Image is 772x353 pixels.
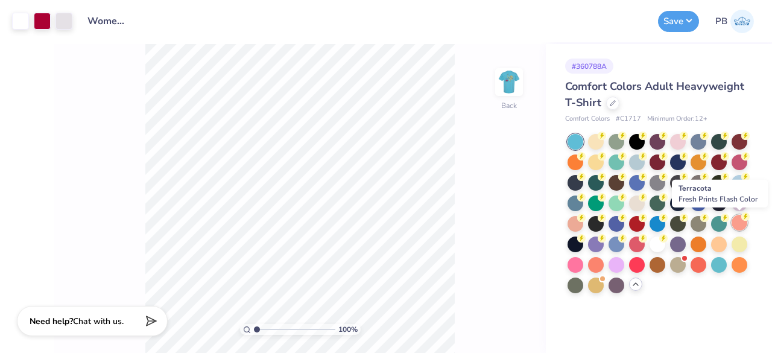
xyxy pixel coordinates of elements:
span: 100 % [338,324,358,335]
button: Save [658,11,699,32]
span: Minimum Order: 12 + [647,114,707,124]
input: Untitled Design [78,9,138,33]
span: Fresh Prints Flash Color [679,194,758,204]
span: Chat with us. [73,316,124,327]
span: Comfort Colors Adult Heavyweight T-Shirt [565,79,744,110]
span: Comfort Colors [565,114,610,124]
strong: Need help? [30,316,73,327]
div: Terracota [672,180,768,208]
img: Back [497,70,521,94]
img: Pipyana Biswas [730,10,754,33]
div: # 360788A [565,59,613,74]
a: PB [715,10,754,33]
span: PB [715,14,727,28]
div: Back [501,100,517,111]
span: # C1717 [616,114,641,124]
